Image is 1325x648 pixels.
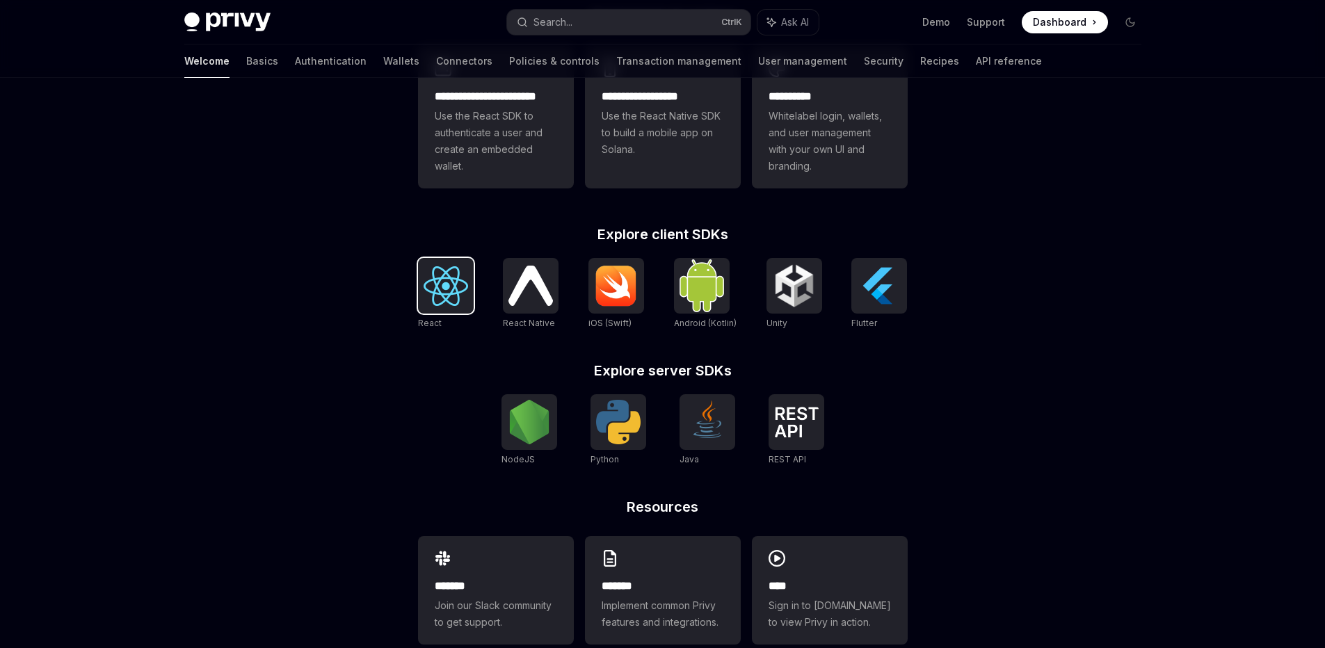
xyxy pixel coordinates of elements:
button: Toggle dark mode [1119,11,1141,33]
a: JavaJava [680,394,735,467]
a: Security [864,44,904,78]
a: React NativeReact Native [503,258,559,330]
a: Authentication [295,44,367,78]
h2: Resources [418,500,908,514]
button: Ask AI [757,10,819,35]
h2: Explore client SDKs [418,227,908,241]
a: iOS (Swift)iOS (Swift) [588,258,644,330]
a: Dashboard [1022,11,1108,33]
img: Java [685,400,730,444]
span: Unity [766,318,787,328]
span: Join our Slack community to get support. [435,597,557,631]
a: Welcome [184,44,230,78]
a: API reference [976,44,1042,78]
span: Implement common Privy features and integrations. [602,597,724,631]
a: Connectors [436,44,492,78]
img: Android (Kotlin) [680,259,724,311]
a: Recipes [920,44,959,78]
a: User management [758,44,847,78]
img: NodeJS [507,400,552,444]
span: Use the React Native SDK to build a mobile app on Solana. [602,108,724,158]
span: Sign in to [DOMAIN_NAME] to view Privy in action. [769,597,891,631]
span: Flutter [851,318,877,328]
span: Dashboard [1033,15,1086,29]
a: Transaction management [616,44,741,78]
a: **** **Implement common Privy features and integrations. [585,536,741,645]
a: ****Sign in to [DOMAIN_NAME] to view Privy in action. [752,536,908,645]
a: FlutterFlutter [851,258,907,330]
button: Search...CtrlK [507,10,750,35]
span: Android (Kotlin) [674,318,737,328]
a: ReactReact [418,258,474,330]
a: **** **Join our Slack community to get support. [418,536,574,645]
img: React [424,266,468,306]
img: REST API [774,407,819,437]
img: dark logo [184,13,271,32]
img: Flutter [857,264,901,308]
a: **** **** **** ***Use the React Native SDK to build a mobile app on Solana. [585,47,741,188]
img: Unity [772,264,817,308]
a: UnityUnity [766,258,822,330]
a: Basics [246,44,278,78]
span: Use the React SDK to authenticate a user and create an embedded wallet. [435,108,557,175]
a: Policies & controls [509,44,600,78]
a: REST APIREST API [769,394,824,467]
span: Ask AI [781,15,809,29]
a: PythonPython [591,394,646,467]
span: Ctrl K [721,17,742,28]
img: React Native [508,266,553,305]
span: REST API [769,454,806,464]
a: Android (Kotlin)Android (Kotlin) [674,258,737,330]
span: NodeJS [501,454,535,464]
a: Wallets [383,44,419,78]
a: NodeJSNodeJS [501,394,557,467]
a: Demo [922,15,950,29]
a: **** *****Whitelabel login, wallets, and user management with your own UI and branding. [752,47,908,188]
span: Python [591,454,619,464]
img: Python [596,400,641,444]
h2: Explore server SDKs [418,364,908,378]
span: Whitelabel login, wallets, and user management with your own UI and branding. [769,108,891,175]
div: Search... [533,14,572,31]
a: Support [967,15,1005,29]
span: React Native [503,318,555,328]
img: iOS (Swift) [594,265,639,307]
span: Java [680,454,699,464]
span: iOS (Swift) [588,318,632,328]
span: React [418,318,442,328]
